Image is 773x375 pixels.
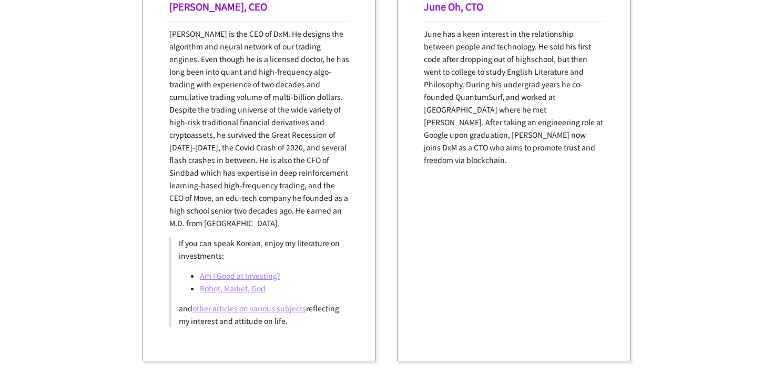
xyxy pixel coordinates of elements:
[179,237,342,262] p: If you can speak Korean, enjoy my literature on investments:
[179,302,342,327] p: and reflecting my interest and attitude on life.
[424,27,604,166] p: June has a keen interest in the relationship between people and technology. He sold his first cod...
[200,283,266,293] a: Robot, Market, God
[192,303,306,313] a: other articles on various subjects
[169,27,349,229] p: [PERSON_NAME] is the CEO of DxM. He designs the algorithm and neural network of our trading engin...
[200,270,280,281] a: Am I Good at Investing?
